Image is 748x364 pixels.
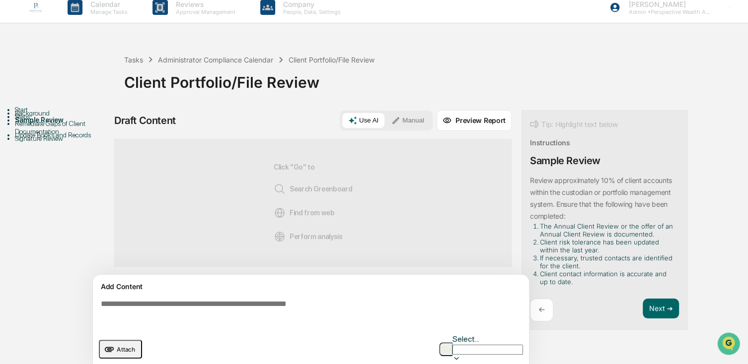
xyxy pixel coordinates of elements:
[530,155,600,167] div: Sample Review
[439,342,452,356] button: Go
[99,281,523,293] div: Add Content
[342,113,384,128] button: Use AI
[99,340,142,359] button: upload document
[124,56,143,64] div: Tasks
[289,56,374,64] div: Client Portfolio/File Review
[82,8,133,15] p: Manage Tasks
[15,113,124,121] div: Steps
[15,134,124,142] div: Signature Review
[274,231,286,243] img: Analysis
[274,207,335,219] span: Find from web
[530,176,672,220] p: Review approximately 10% of client accounts within the custodian or portfolio management system. ...
[643,299,679,319] button: Next ➔
[72,126,80,134] div: 🗄️
[274,155,353,250] div: Click "Go" to
[82,125,123,135] span: Attestations
[274,231,343,243] span: Perform analysis
[15,106,124,114] div: Start
[34,86,126,94] div: We're available if you need us!
[274,207,286,219] img: Web
[620,8,713,15] p: Admin • Perspective Wealth Advisors
[15,131,124,139] div: Update Books and Records
[540,222,675,238] li: The Annual Client Review or the offer of an Annual Client Review is documented.
[437,110,512,131] button: Preview Report
[530,119,617,130] div: Tip: Highlight text below
[10,76,28,94] img: 1746055101610-c473b297-6a78-478c-a979-82029cc54cd1
[158,56,273,64] div: Administrator Compliance Calendar
[34,76,163,86] div: Start new chat
[538,305,545,314] p: ←
[168,8,240,15] p: Approval Management
[70,168,120,176] a: Powered byPylon
[6,140,67,158] a: 🔎Data Lookup
[20,144,63,154] span: Data Lookup
[117,346,135,353] span: Attach
[385,113,430,128] button: Manual
[274,183,353,195] span: Search Greenboard
[540,254,675,270] li: If necessary, trusted contacts are identified for the client.
[20,125,64,135] span: Preclearance
[169,79,181,91] button: Start new chat
[15,120,124,135] div: Remediate Gaps of Client Documentation
[124,65,743,91] div: Client Portfolio/File Review
[274,183,286,195] img: Search
[68,121,127,139] a: 🗄️Attestations
[10,21,181,37] p: How can we help?
[540,270,675,286] li: Client contact information is accurate and up to date.
[530,138,570,147] div: Instructions
[275,8,346,15] p: People, Data, Settings
[114,115,176,126] div: Draft Content
[15,116,124,124] div: Sample Review
[10,145,18,153] div: 🔎
[15,109,124,117] div: Background
[6,121,68,139] a: 🖐️Preclearance
[10,126,18,134] div: 🖐️
[99,168,120,176] span: Pylon
[452,334,523,344] div: Select...
[540,238,675,254] li: Client risk tolerance has been updated within the last year.
[440,346,452,353] img: Go
[716,331,743,358] iframe: Open customer support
